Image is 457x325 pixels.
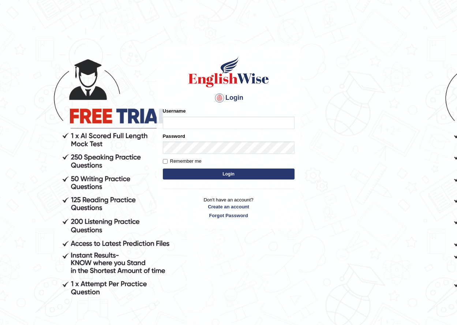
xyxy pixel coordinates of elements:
[163,133,185,140] label: Password
[163,196,295,219] p: Don't have an account?
[163,159,168,164] input: Remember me
[187,56,270,88] img: Logo of English Wise sign in for intelligent practice with AI
[163,212,295,219] a: Forgot Password
[163,158,202,165] label: Remember me
[163,92,295,104] h4: Login
[163,169,295,179] button: Login
[163,203,295,210] a: Create an account
[163,107,186,114] label: Username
